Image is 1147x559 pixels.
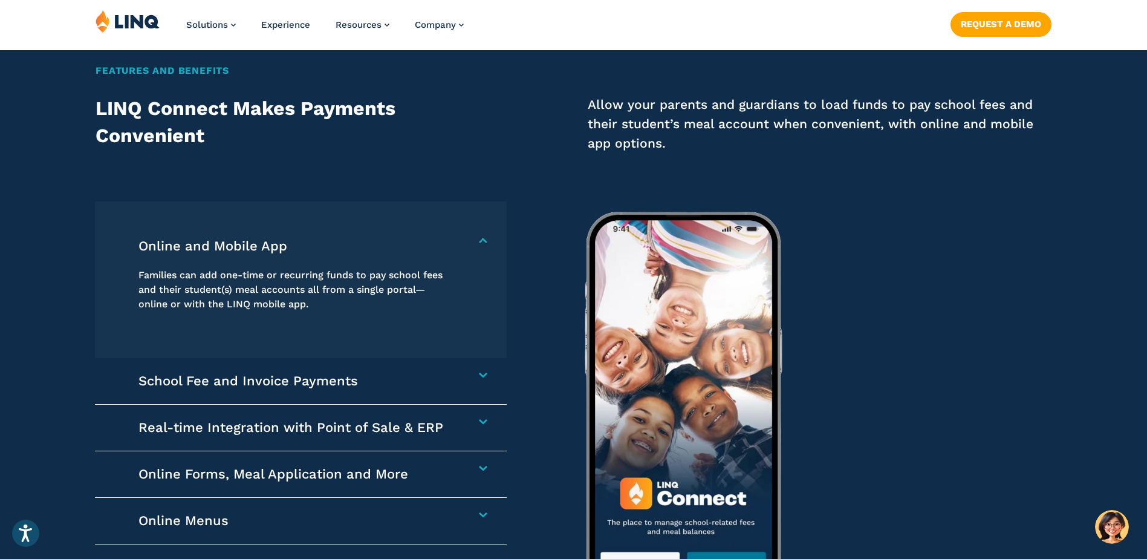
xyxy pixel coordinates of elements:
button: Hello, have a question? Let’s chat. [1095,510,1129,544]
span: Solutions [186,19,228,30]
span: Company [415,19,456,30]
p: Families can add one-time or recurring funds to pay school fees and their student(s) meal account... [138,268,450,312]
a: Experience [261,19,310,30]
a: Request a Demo [950,12,1051,36]
h4: Real-time Integration with Point of Sale & ERP [138,419,450,436]
h4: Online Menus [138,512,450,529]
h2: Features and Benefits [96,64,1051,78]
h4: Online Forms, Meal Application and More [138,466,450,483]
a: Solutions [186,19,236,30]
img: LINQ | K‑12 Software [96,10,160,33]
a: Company [415,19,464,30]
h2: LINQ Connect Makes Payments Convenient [96,95,477,150]
h4: School Fee and Invoice Payments [138,373,450,390]
p: Allow your parents and guardians to load funds to pay school fees and their student’s meal accoun... [588,95,1051,153]
a: Resources [336,19,389,30]
h4: Online and Mobile App [138,238,450,255]
span: Resources [336,19,382,30]
nav: Primary Navigation [186,10,464,50]
nav: Button Navigation [950,10,1051,36]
